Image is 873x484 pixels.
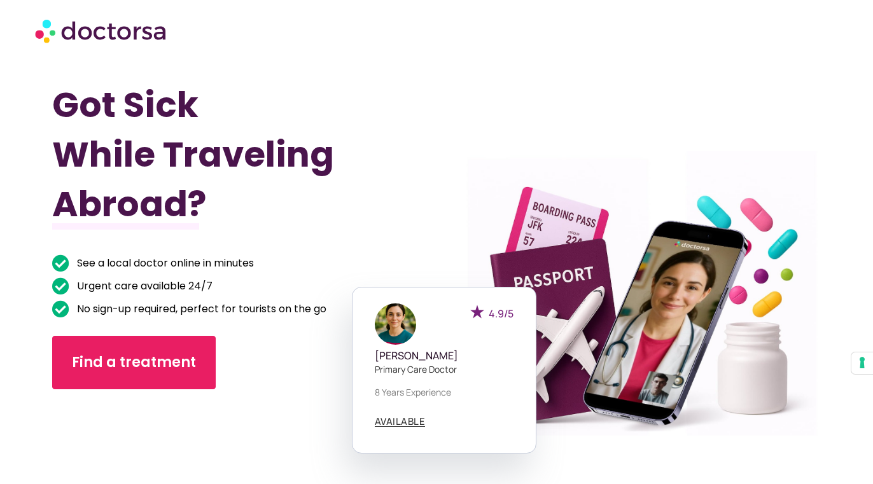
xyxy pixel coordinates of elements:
span: AVAILABLE [375,417,426,426]
a: AVAILABLE [375,417,426,427]
span: Urgent care available 24/7 [74,277,213,295]
h1: Got Sick While Traveling Abroad? [52,80,379,229]
button: Your consent preferences for tracking technologies [851,352,873,374]
h5: [PERSON_NAME] [375,350,513,362]
span: No sign-up required, perfect for tourists on the go [74,300,326,318]
span: Find a treatment [72,352,196,373]
span: See a local doctor online in minutes [74,254,254,272]
span: 4.9/5 [489,307,513,321]
p: 8 years experience [375,385,513,399]
p: Primary care doctor [375,363,513,376]
a: Find a treatment [52,336,216,389]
